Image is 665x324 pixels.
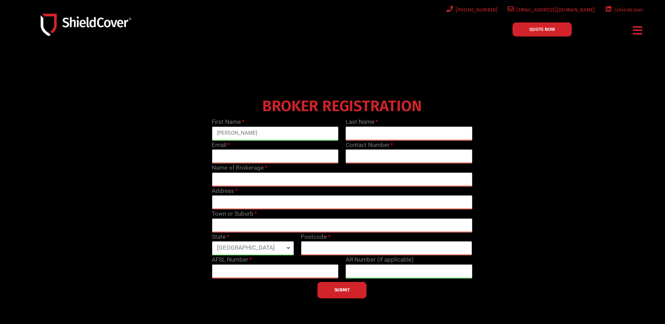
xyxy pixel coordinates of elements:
[346,117,378,127] label: Last Name
[514,6,595,14] span: [EMAIL_ADDRESS][DOMAIN_NAME]
[212,163,267,173] label: Name of Brokerage
[318,282,367,298] button: SUBMIT
[604,6,644,14] a: /shieldcover
[212,209,257,218] label: Town or Suburb
[529,27,555,32] span: QUOTE NOW
[212,141,230,150] label: Email
[513,22,572,36] a: QUOTE NOW
[208,102,476,110] h4: BROKER REGISTRATION
[301,232,330,242] label: Postcode
[212,232,229,242] label: State
[334,289,350,291] span: SUBMIT
[212,117,244,127] label: First Name
[41,14,131,36] img: Shield-Cover-Underwriting-Australia-logo-full
[212,187,238,196] label: Address
[506,6,595,14] a: [EMAIL_ADDRESS][DOMAIN_NAME]
[611,6,644,14] span: /shieldcover
[445,6,498,14] a: [PHONE_NUMBER]
[346,255,414,264] label: AR Number (if applicable)
[212,255,252,264] label: AFSL Number
[346,141,393,150] label: Contact Number
[453,6,498,14] span: [PHONE_NUMBER]
[630,22,645,39] div: Menu Toggle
